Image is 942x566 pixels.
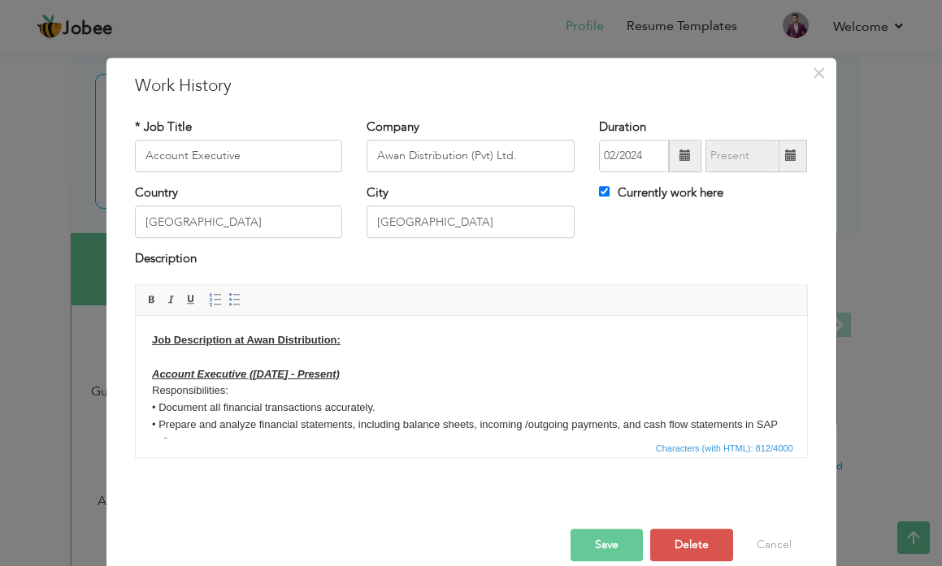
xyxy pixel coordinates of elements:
[182,291,200,309] a: Underline
[653,441,798,456] div: Statistics
[135,251,197,268] label: Description
[599,140,669,172] input: From
[599,184,723,201] label: Currently work here
[599,186,610,197] input: Currently work here
[653,441,797,456] span: Characters (with HTML): 812/4000
[740,529,808,561] button: Cancel
[16,18,205,30] u: Job Description at Awan Distribution:
[705,140,779,172] input: Present
[650,529,733,561] button: Delete
[135,119,192,136] label: * Job Title
[367,184,389,201] label: City
[571,529,643,561] button: Save
[226,291,244,309] a: Insert/Remove Bulleted List
[599,119,646,136] label: Duration
[206,291,224,309] a: Insert/Remove Numbered List
[135,74,808,98] h3: Work History
[135,184,178,201] label: Country
[136,316,807,438] iframe: Rich Text Editor, workEditor
[806,60,832,86] button: Close
[812,58,826,88] span: ×
[143,291,161,309] a: Bold
[163,291,180,309] a: Italic
[16,52,204,64] u: Account Executive ([DATE] - Present)
[16,16,655,219] body: Responsibilities: • Document all financial transactions accurately. • Prepare and analyze financi...
[367,119,419,136] label: Company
